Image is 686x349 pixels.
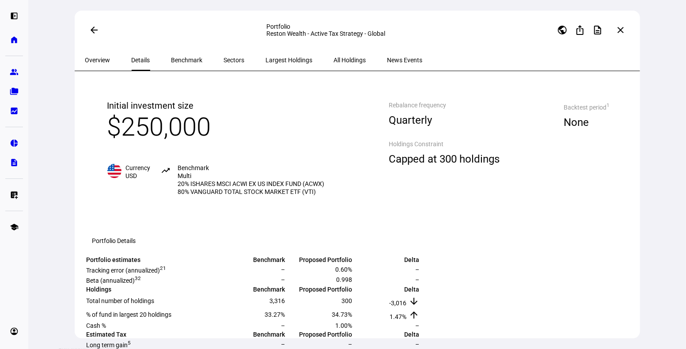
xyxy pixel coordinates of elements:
[92,237,136,244] eth-data-table-title: Portfolio Details
[607,102,610,108] sup: 1
[281,266,285,273] span: –
[87,311,172,318] span: % of fund in largest 20 holdings
[575,25,585,35] mat-icon: ios_share
[220,285,286,293] td: Benchmark
[332,311,352,318] span: 34.73%
[287,256,353,264] td: Proposed Portfolio
[334,57,366,63] span: All Holdings
[336,322,352,329] span: 1.00%
[287,330,353,338] td: Proposed Portfolio
[10,223,19,231] eth-mat-symbol: school
[354,256,420,264] td: Delta
[557,25,568,35] mat-icon: public
[266,57,313,63] span: Largest Holdings
[409,310,420,320] mat-icon: arrow_upward
[337,276,352,283] span: 0.998
[220,256,286,264] td: Benchmark
[287,285,353,293] td: Proposed Portfolio
[138,276,141,282] sup: 2
[107,100,194,111] span: Initial investment size
[10,139,19,148] eth-mat-symbol: pie_chart
[5,134,23,152] a: pie_chart
[281,276,285,283] span: –
[224,57,245,63] span: Sectors
[126,164,151,180] span: Currency
[5,102,23,120] a: bid_landscape
[10,87,19,96] eth-mat-symbol: folder_copy
[128,340,131,346] sup: 5
[390,313,407,320] span: 1.47%
[135,276,138,282] sup: 3
[615,25,626,35] mat-icon: close
[416,322,420,329] span: –
[89,25,99,35] mat-icon: arrow_back
[266,30,447,37] div: Reston Wealth - Active Tax Strategy - Global
[87,277,141,284] span: Beta (annualized)
[10,11,19,20] eth-mat-symbol: left_panel_open
[390,300,407,307] span: -3,016
[178,188,325,196] span: 80% VANGUARD TOTAL STOCK MARKET ETF (VTI)
[10,106,19,115] eth-mat-symbol: bid_landscape
[160,265,163,271] sup: 2
[354,285,420,293] td: Delta
[270,297,285,304] span: 3,316
[161,166,172,176] mat-icon: trending_up
[564,113,610,132] span: None
[266,23,447,30] div: Portfolio
[10,327,19,336] eth-mat-symbol: account_circle
[5,83,23,100] a: folder_copy
[564,99,610,113] span: Backtest period
[178,172,192,179] span: Multi
[86,256,219,264] td: Portfolio estimates
[281,341,285,348] span: –
[416,266,420,273] span: –
[5,31,23,49] a: home
[171,57,203,63] span: Benchmark
[10,68,19,76] eth-mat-symbol: group
[389,150,500,168] span: Capped at 300 holdings
[178,164,325,196] span: Benchmark
[87,267,167,274] span: Tracking error (annualized)
[10,35,19,44] eth-mat-symbol: home
[409,296,420,307] mat-icon: arrow_downward
[86,285,219,293] td: Holdings
[5,154,23,171] a: description
[387,57,423,63] span: News Events
[336,266,352,273] span: 0.60%
[86,330,219,338] td: Estimated Tax
[87,341,131,349] span: Long term gain
[5,63,23,81] a: group
[10,190,19,199] eth-mat-symbol: list_alt_add
[10,158,19,167] eth-mat-symbol: description
[107,112,211,142] span: $250,000
[281,322,285,329] span: –
[265,311,285,318] span: 33.27%
[349,341,352,348] span: –
[85,57,110,63] span: Overview
[592,25,603,35] mat-icon: description
[220,330,286,338] td: Benchmark
[163,265,167,271] sup: 1
[178,180,325,188] span: 20% ISHARES MSCI ACWI EX US INDEX FUND (ACWX)
[87,297,155,304] span: Total number of holdings
[87,322,106,329] span: Cash %
[416,341,420,348] span: –
[132,57,150,63] span: Details
[126,172,137,179] span: USD
[389,111,500,129] span: Quarterly
[416,276,420,283] span: –
[389,138,500,150] span: Holdings Constraint
[389,99,500,111] span: Rebalance frequency
[342,297,352,304] span: 300
[354,330,420,338] td: Delta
